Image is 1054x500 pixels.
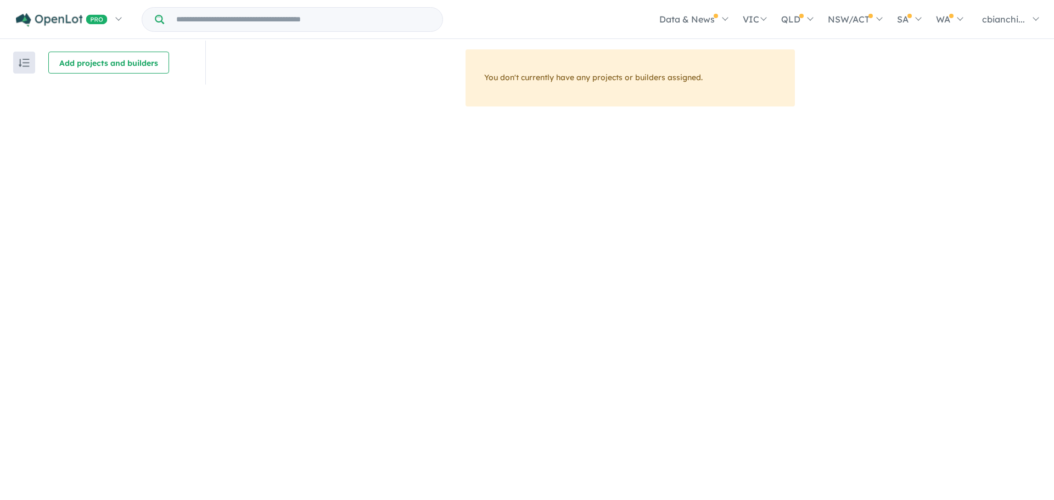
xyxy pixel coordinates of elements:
img: sort.svg [19,59,30,67]
img: Openlot PRO Logo White [16,13,108,27]
input: Try estate name, suburb, builder or developer [166,8,440,31]
button: Add projects and builders [48,52,169,74]
div: You don't currently have any projects or builders assigned. [466,49,795,106]
span: cbianchi... [982,14,1025,25]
